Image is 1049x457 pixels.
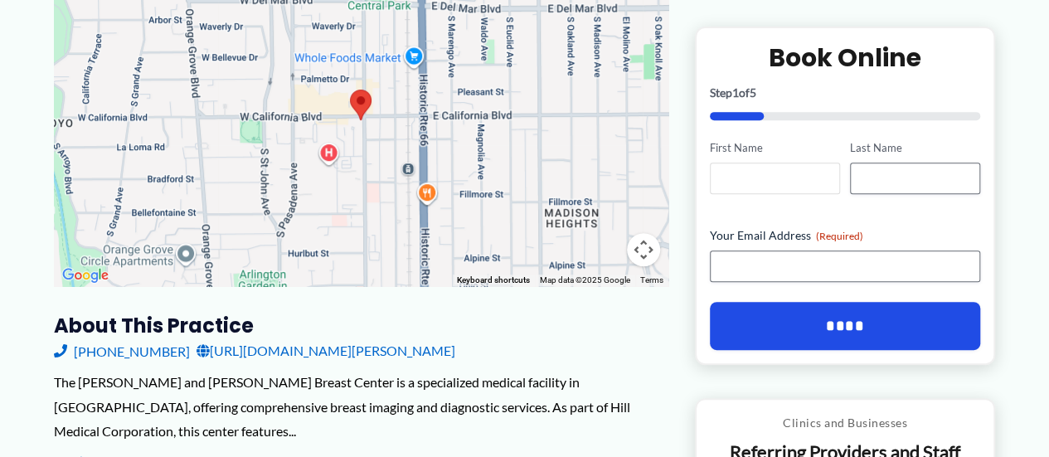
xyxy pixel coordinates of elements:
[640,275,663,284] a: Terms (opens in new tab)
[457,275,530,286] button: Keyboard shortcuts
[54,338,190,363] a: [PHONE_NUMBER]
[710,41,981,74] h2: Book Online
[58,265,113,286] img: Google
[627,233,660,266] button: Map camera controls
[732,85,739,100] span: 1
[710,227,981,244] label: Your Email Address
[58,265,113,286] a: Open this area in Google Maps (opens a new window)
[709,412,982,434] p: Clinics and Businesses
[750,85,756,100] span: 5
[710,140,840,156] label: First Name
[850,140,980,156] label: Last Name
[816,230,863,242] span: (Required)
[197,338,455,363] a: [URL][DOMAIN_NAME][PERSON_NAME]
[54,313,668,338] h3: About this practice
[54,370,668,444] div: The [PERSON_NAME] and [PERSON_NAME] Breast Center is a specialized medical facility in [GEOGRAPHI...
[540,275,630,284] span: Map data ©2025 Google
[710,87,981,99] p: Step of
